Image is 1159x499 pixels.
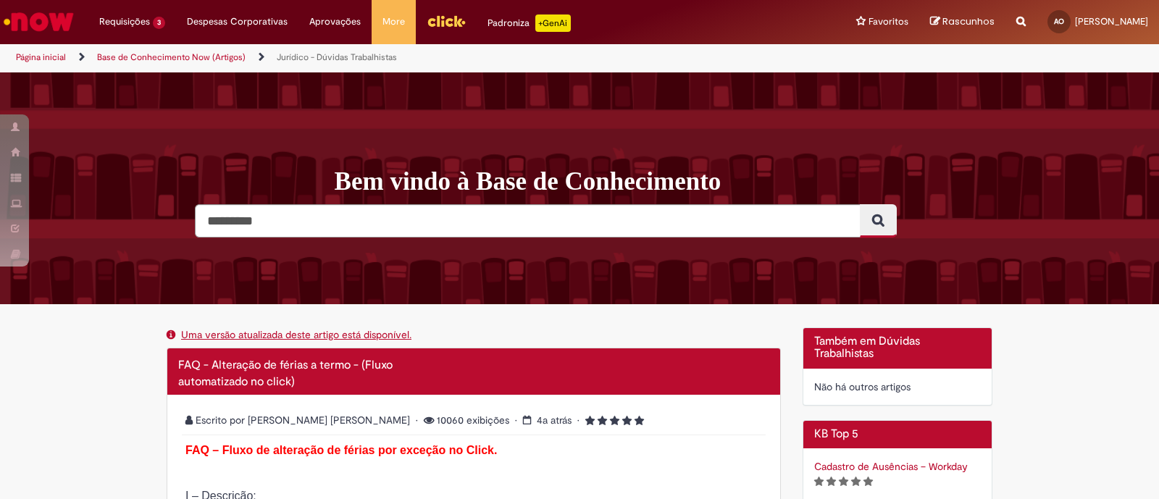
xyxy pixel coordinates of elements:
[814,477,824,487] i: 1
[185,444,497,456] strong: FAQ – Fluxo de alteração de férias por exceção no Click.
[839,477,848,487] i: 3
[178,358,393,389] span: FAQ - Alteração de férias a termo - (Fluxo automatizado no click)
[153,17,165,29] span: 3
[187,14,288,29] span: Despesas Corporativas
[195,204,861,238] input: Pesquisar
[416,414,421,427] span: •
[382,14,405,29] span: More
[622,416,632,426] i: 4
[942,14,995,28] span: Rascunhos
[863,477,873,487] i: 5
[869,14,908,29] span: Favoritos
[1054,17,1064,26] span: AO
[16,51,66,63] a: Página inicial
[851,477,861,487] i: 4
[416,414,512,427] span: 10060 exibições
[309,14,361,29] span: Aprovações
[577,414,644,427] span: 5 rating
[515,414,520,427] span: •
[803,327,993,406] div: Também em Dúvidas Trabalhistas
[537,414,572,427] time: 30/03/2022 14:49:59
[598,416,607,426] i: 2
[99,14,150,29] span: Requisições
[97,51,246,63] a: Base de Conhecimento Now (Artigos)
[814,460,968,473] a: Artigo, Cadastro de Ausências – Workday, classificação de 5 estrelas
[11,44,762,71] ul: Trilhas de página
[814,428,982,441] h2: KB Top 5
[860,204,897,238] button: Pesquisar
[1075,15,1148,28] span: [PERSON_NAME]
[585,414,644,427] span: Classificação média do artigo - 5.0 estrelas
[181,328,411,341] a: Uma versão atualizada deste artigo está disponível.
[930,15,995,29] a: Rascunhos
[585,416,595,426] i: 1
[827,477,836,487] i: 2
[335,167,1003,197] h1: Bem vindo à Base de Conhecimento
[427,10,466,32] img: click_logo_yellow_360x200.png
[577,414,582,427] span: •
[635,416,644,426] i: 5
[814,380,982,394] div: Não há outros artigos
[535,14,571,32] p: +GenAi
[277,51,397,63] a: Jurídico - Dúvidas Trabalhistas
[610,416,619,426] i: 3
[814,335,982,361] h2: Também em Dúvidas Trabalhistas
[1,7,76,36] img: ServiceNow
[537,414,572,427] span: 4a atrás
[488,14,571,32] div: Padroniza
[185,414,413,427] span: Escrito por [PERSON_NAME] [PERSON_NAME]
